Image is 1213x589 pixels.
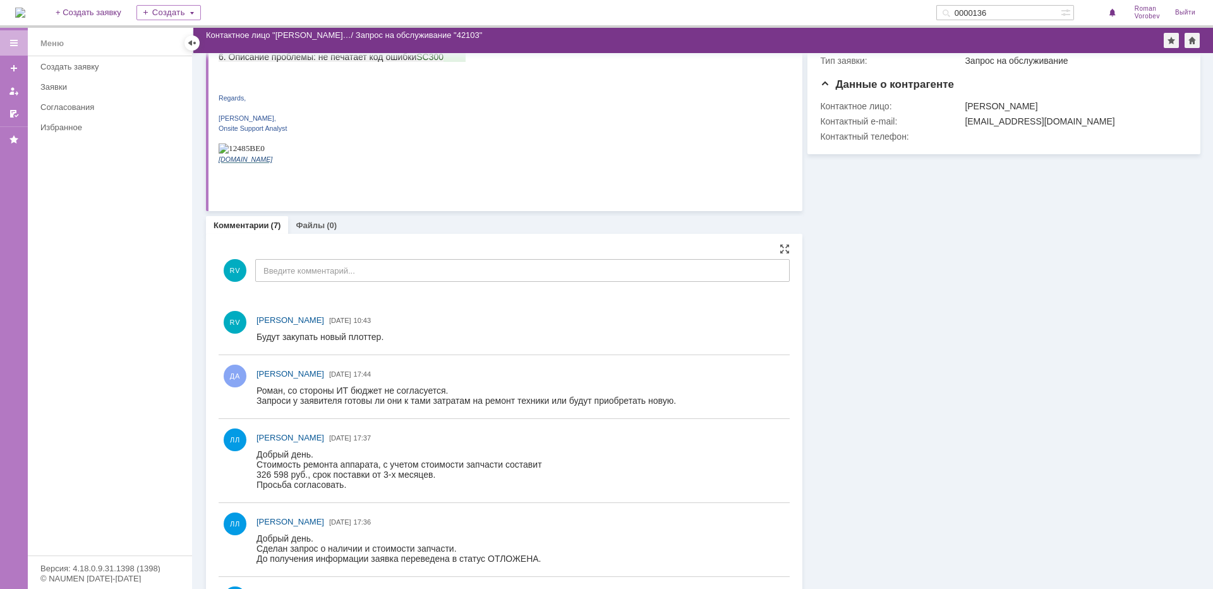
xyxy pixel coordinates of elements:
[256,516,324,528] a: [PERSON_NAME]
[15,8,25,18] img: logo
[296,221,325,230] a: Файлы
[356,30,483,40] div: Запрос на обслуживание "42103"
[154,42,188,52] span: 0000136
[256,433,324,442] span: [PERSON_NAME]
[215,31,235,41] span: 2470
[1135,5,1160,13] span: Roman
[820,131,962,142] div: Контактный телефон:
[40,574,179,583] div: © NAUMEN [DATE]-[DATE]
[965,56,1181,66] div: Запрос на обслуживание
[256,315,324,325] span: [PERSON_NAME]
[965,116,1181,126] div: [EMAIL_ADDRESS][DOMAIN_NAME]
[820,116,962,126] div: Контактный e-mail:
[354,370,371,378] span: 17:44
[144,31,215,41] span: Ricoh Aficio SP W
[40,82,184,92] div: Заявки
[206,30,356,40] div: /
[15,8,25,18] a: Перейти на домашнюю страницу
[327,221,337,230] div: (0)
[965,101,1181,111] div: [PERSON_NAME]
[184,35,200,51] div: Скрыть меню
[820,56,962,66] div: Тип заявки:
[198,52,210,62] span: SC
[142,10,161,20] span: 2470
[214,221,269,230] a: Комментарии
[329,518,351,526] span: [DATE]
[235,31,247,41] span: PS
[4,58,24,78] a: Создать заявку
[40,564,179,573] div: Версия: 4.18.0.9.31.1398 (1398)
[329,370,351,378] span: [DATE]
[820,101,962,111] div: Контактное лицо:
[354,317,371,324] span: 10:43
[28,105,189,116] a: [EMAIL_ADDRESS][DOMAIN_NAME]
[14,10,249,20] span: зафиксировали Ваше обращение, заявка взята в работу.
[68,10,71,20] span: (
[206,30,351,40] a: Контактное лицо "[PERSON_NAME]…
[354,518,371,526] span: 17:36
[35,97,190,117] a: Согласования
[40,62,184,71] div: Создать заявку
[40,123,171,132] div: Избранное
[256,369,324,379] span: [PERSON_NAME]
[256,432,324,444] a: [PERSON_NAME]
[329,317,351,324] span: [DATE]
[256,517,324,526] span: [PERSON_NAME]
[4,81,24,101] a: Мои заявки
[35,77,190,97] a: Заявки
[256,314,324,327] a: [PERSON_NAME]
[354,434,371,442] span: 17:37
[161,10,232,20] span: PS, инв. )
[136,5,201,20] div: Создать
[1061,6,1073,18] span: Расширенный поиск
[820,78,954,90] span: Данные о контрагенте
[329,434,351,442] span: [DATE]
[195,10,230,20] span: 0000136
[40,102,184,112] div: Согласования
[256,368,324,380] a: [PERSON_NAME]
[1164,33,1179,48] div: Добавить в избранное
[210,52,225,62] span: 300
[271,221,281,230] div: (7)
[224,259,246,282] span: RV
[71,10,142,20] span: Ricoh Aficio SP W
[1185,33,1200,48] div: Сделать домашней страницей
[780,244,790,254] div: На всю страницу
[1135,13,1160,20] span: Vorobev
[40,36,64,51] div: Меню
[35,57,190,76] a: Создать заявку
[4,104,24,124] a: Мои согласования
